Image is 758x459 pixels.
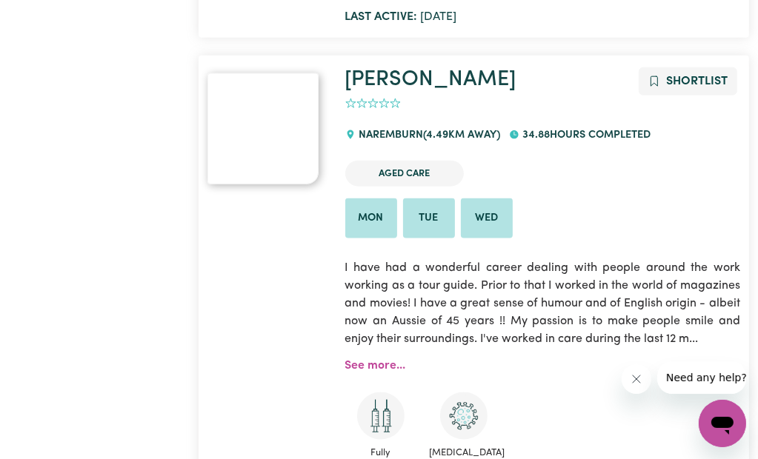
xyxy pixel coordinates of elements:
span: ( 4.49 km away) [423,130,500,141]
div: add rating by typing an integer from 0 to 5 or pressing arrow keys [345,96,401,113]
li: Available on Mon [345,198,397,238]
a: [PERSON_NAME] [345,69,516,90]
li: Available on Tue [403,198,455,238]
li: Aged Care [345,161,464,187]
span: [DATE] [345,11,457,23]
img: View Linda's profile [207,73,319,184]
img: CS Academy: COVID-19 Infection Control Training course completed [440,392,488,440]
iframe: Message from company [657,361,746,394]
iframe: Button to launch messaging window [699,400,746,447]
iframe: Close message [622,364,651,394]
p: I have had a wonderful career dealing with people around the work working as a tour guide. Prior ... [345,250,740,357]
div: 34.88 hours completed [509,115,659,155]
button: Add to shortlist [639,67,737,96]
span: Need any help? [9,10,90,22]
a: See more... [345,360,406,372]
li: Available on Wed [461,198,513,238]
b: Last active: [345,11,418,23]
span: Shortlist [666,76,728,87]
img: Care and support worker has received 2 doses of COVID-19 vaccine [357,392,405,440]
div: NAREMBURN [345,115,509,155]
a: Linda [207,73,328,184]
